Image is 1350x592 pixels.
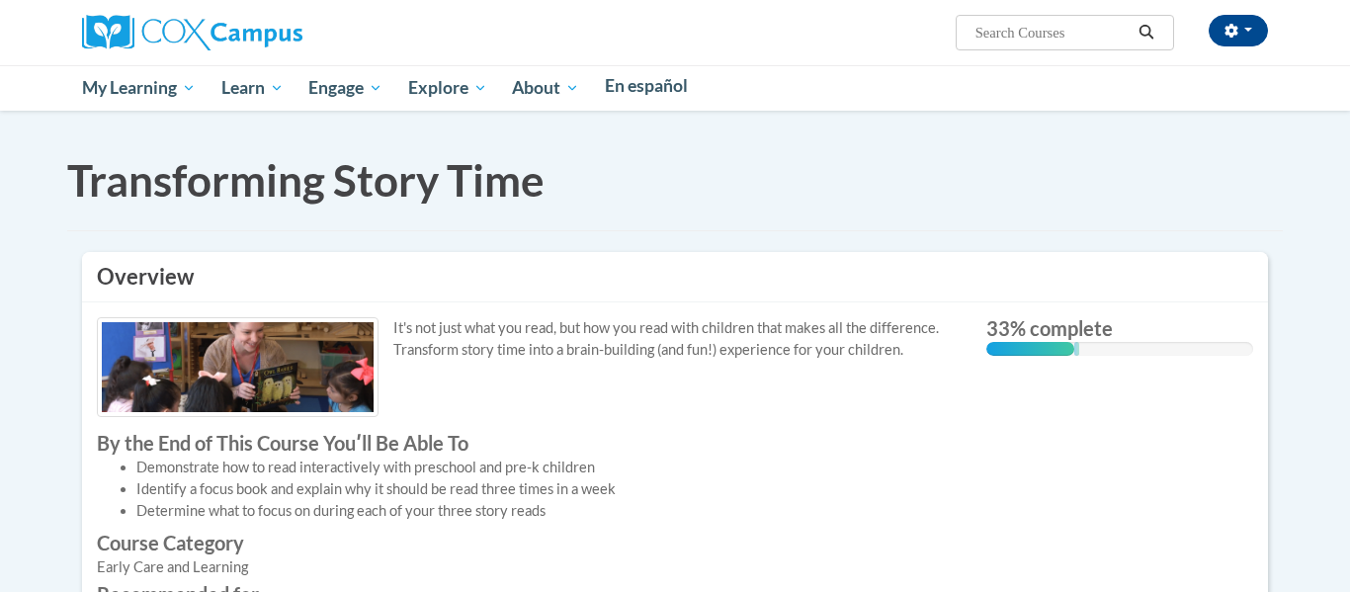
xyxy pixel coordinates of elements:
[82,15,302,50] img: Cox Campus
[408,76,487,100] span: Explore
[221,76,284,100] span: Learn
[1132,21,1161,44] button: Search
[592,65,701,107] a: En español
[973,21,1132,44] input: Search Courses
[295,65,395,111] a: Engage
[97,317,379,417] img: Course logo image
[1209,15,1268,46] button: Account Settings
[136,478,957,500] li: Identify a focus book and explain why it should be read three times in a week
[605,75,688,96] span: En español
[69,65,209,111] a: My Learning
[395,65,500,111] a: Explore
[52,65,1298,111] div: Main menu
[97,262,1253,293] h3: Overview
[986,342,1074,356] div: 33% complete
[500,65,593,111] a: About
[97,317,957,361] p: It's not just what you read, but how you read with children that makes all the difference. Transf...
[97,532,957,553] label: Course Category
[308,76,382,100] span: Engage
[82,23,302,40] a: Cox Campus
[97,432,957,454] label: By the End of This Course Youʹll Be Able To
[209,65,296,111] a: Learn
[512,76,579,100] span: About
[136,457,957,478] li: Demonstrate how to read interactively with preschool and pre-k children
[136,500,957,522] li: Determine what to focus on during each of your three story reads
[67,154,545,206] span: Transforming Story Time
[82,76,196,100] span: My Learning
[986,317,1253,339] label: 33% complete
[97,556,957,578] div: Early Care and Learning
[1074,342,1079,356] div: 0.001%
